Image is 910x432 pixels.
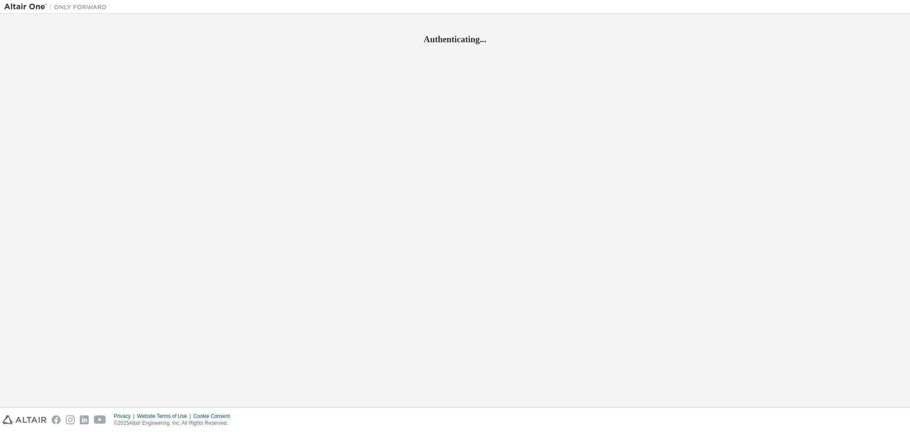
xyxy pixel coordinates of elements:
img: facebook.svg [52,415,61,424]
img: linkedin.svg [80,415,89,424]
img: altair_logo.svg [3,415,47,424]
div: Privacy [114,413,137,420]
img: youtube.svg [94,415,106,424]
div: Website Terms of Use [137,413,193,420]
img: Altair One [4,3,111,11]
div: Cookie Consent [193,413,235,420]
h2: Authenticating... [4,34,906,45]
img: instagram.svg [66,415,75,424]
p: © 2025 Altair Engineering, Inc. All Rights Reserved. [114,420,235,427]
